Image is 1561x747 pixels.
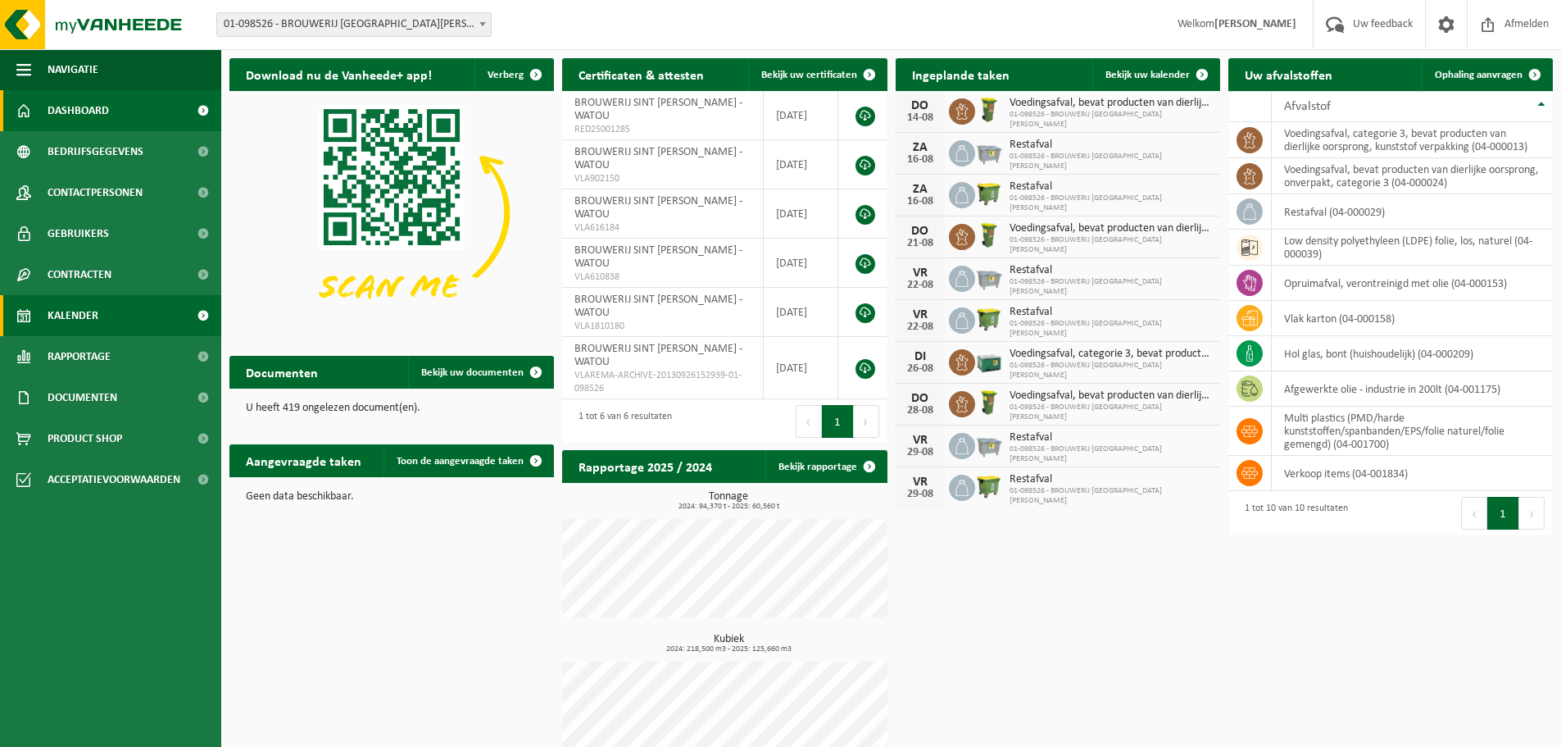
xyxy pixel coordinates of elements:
span: Rapportage [48,336,111,377]
img: WB-1100-HPE-GN-50 [975,180,1003,207]
span: 2024: 94,370 t - 2025: 60,560 t [570,503,887,511]
span: Voedingsafval, bevat producten van dierlijke oorsprong, onverpakt, categorie 3 [1010,389,1212,403]
div: DO [904,392,937,405]
span: Documenten [48,377,117,418]
td: verkoop items (04-001834) [1272,456,1553,491]
span: Gebruikers [48,213,109,254]
img: WB-1100-HPE-GN-50 [975,305,1003,333]
div: 16-08 [904,196,937,207]
span: 01-098526 - BROUWERIJ [GEOGRAPHIC_DATA][PERSON_NAME] [1010,277,1212,297]
div: 28-08 [904,405,937,417]
span: Product Shop [48,418,122,459]
div: 16-08 [904,154,937,166]
span: BROUWERIJ SINT [PERSON_NAME] - WATOU [574,195,742,221]
img: Download de VHEPlus App [229,91,554,335]
a: Toon de aangevraagde taken [383,444,552,477]
span: Contactpersonen [48,172,143,213]
h2: Ingeplande taken [896,58,1026,90]
p: U heeft 419 ongelezen document(en). [246,403,538,414]
span: Ophaling aanvragen [1435,70,1522,80]
span: Voedingsafval, bevat producten van dierlijke oorsprong, onverpakt, categorie 3 [1010,97,1212,110]
h2: Uw afvalstoffen [1228,58,1349,90]
span: Contracten [48,254,111,295]
img: WB-0060-HPE-GN-50 [975,96,1003,124]
span: 01-098526 - BROUWERIJ [GEOGRAPHIC_DATA][PERSON_NAME] [1010,444,1212,464]
strong: [PERSON_NAME] [1214,18,1296,30]
a: Bekijk uw kalender [1092,58,1218,91]
div: 26-08 [904,363,937,375]
h2: Certificaten & attesten [562,58,720,90]
div: DO [904,225,937,238]
td: restafval (04-000029) [1272,194,1553,230]
span: 01-098526 - BROUWERIJ [GEOGRAPHIC_DATA][PERSON_NAME] [1010,361,1212,380]
span: Bekijk uw documenten [421,367,524,378]
img: WB-1100-HPE-GN-50 [975,472,1003,500]
button: Previous [796,405,822,438]
span: Restafval [1010,139,1212,152]
h2: Documenten [229,356,334,388]
td: voedingsafval, bevat producten van dierlijke oorsprong, onverpakt, categorie 3 (04-000024) [1272,158,1553,194]
div: VR [904,308,937,321]
span: Restafval [1010,473,1212,486]
span: Bedrijfsgegevens [48,131,143,172]
span: Afvalstof [1284,100,1331,113]
td: [DATE] [764,189,838,239]
button: 1 [822,405,854,438]
div: VR [904,266,937,280]
h2: Rapportage 2025 / 2024 [562,450,728,482]
td: [DATE] [764,239,838,288]
span: BROUWERIJ SINT [PERSON_NAME] - WATOU [574,244,742,270]
span: Voedingsafval, bevat producten van dierlijke oorsprong, onverpakt, categorie 3 [1010,222,1212,235]
button: 1 [1487,497,1519,530]
div: VR [904,476,937,489]
button: Next [1519,497,1545,530]
div: 22-08 [904,280,937,291]
img: WB-2500-GAL-GY-01 [975,430,1003,458]
span: 01-098526 - BROUWERIJ [GEOGRAPHIC_DATA][PERSON_NAME] [1010,110,1212,130]
span: 01-098526 - BROUWERIJ [GEOGRAPHIC_DATA][PERSON_NAME] [1010,235,1212,255]
a: Bekijk uw certificaten [748,58,886,91]
a: Ophaling aanvragen [1422,58,1551,91]
td: [DATE] [764,91,838,140]
button: Previous [1461,497,1487,530]
h2: Aangevraagde taken [229,444,378,476]
h3: Kubiek [570,634,887,654]
span: Restafval [1010,180,1212,194]
div: DO [904,99,937,112]
p: Geen data beschikbaar. [246,491,538,503]
span: Restafval [1010,431,1212,444]
span: Navigatie [48,49,98,90]
button: Next [854,405,879,438]
td: [DATE] [764,337,838,399]
a: Bekijk uw documenten [408,356,552,389]
h2: Download nu de Vanheede+ app! [229,58,448,90]
td: [DATE] [764,140,838,189]
div: 22-08 [904,321,937,333]
div: ZA [904,183,937,196]
span: Restafval [1010,264,1212,277]
div: ZA [904,141,937,154]
span: VLA1810180 [574,320,751,333]
div: 29-08 [904,447,937,458]
td: [DATE] [764,288,838,337]
span: Restafval [1010,306,1212,319]
div: 1 tot 6 van 6 resultaten [570,403,672,440]
h3: Tonnage [570,491,887,511]
span: BROUWERIJ SINT [PERSON_NAME] - WATOU [574,294,742,319]
span: VLAREMA-ARCHIVE-20130926152939-01-098526 [574,369,751,395]
span: VLA902150 [574,172,751,185]
span: VLA616184 [574,221,751,235]
span: Voedingsafval, categorie 3, bevat producten van dierlijke oorsprong, kunststof v... [1010,348,1212,361]
img: WB-0060-HPE-GN-50 [975,221,1003,249]
img: WB-0060-HPE-GN-50 [975,389,1003,417]
span: 01-098526 - BROUWERIJ [GEOGRAPHIC_DATA][PERSON_NAME] [1010,319,1212,339]
span: 01-098526 - BROUWERIJ SINT BERNARDUS - WATOU [217,13,491,36]
span: Dashboard [48,90,109,131]
div: 14-08 [904,112,937,124]
td: hol glas, bont (huishoudelijk) (04-000209) [1272,336,1553,371]
span: Acceptatievoorwaarden [48,459,180,500]
button: Verberg [474,58,552,91]
span: VLA610838 [574,271,751,284]
span: BROUWERIJ SINT [PERSON_NAME] - WATOU [574,343,742,368]
span: Bekijk uw certificaten [761,70,857,80]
